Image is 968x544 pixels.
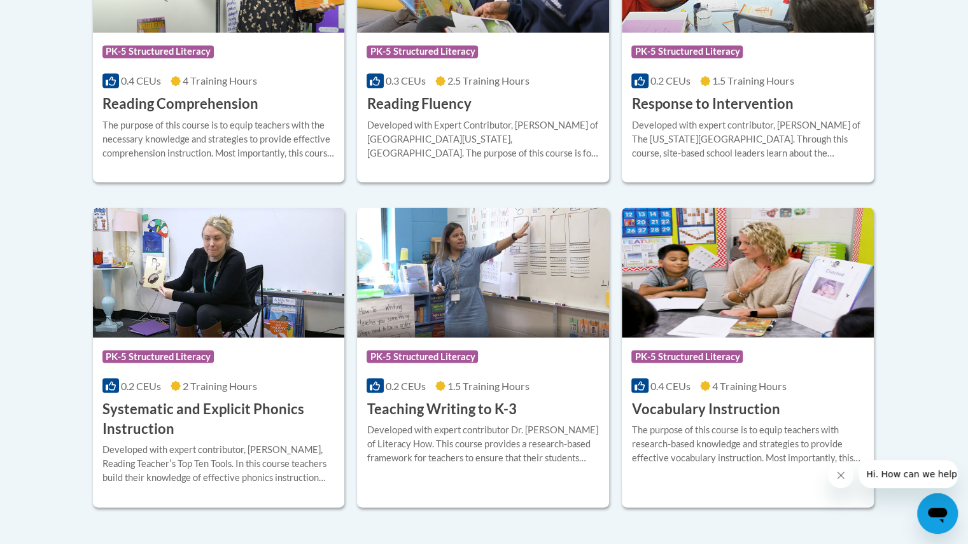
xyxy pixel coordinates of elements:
[386,379,426,391] span: 0.2 CEUs
[650,379,691,391] span: 0.4 CEUs
[631,118,864,160] div: Developed with expert contributor, [PERSON_NAME] of The [US_STATE][GEOGRAPHIC_DATA]. Through this...
[828,463,853,488] iframe: Close message
[8,9,103,19] span: Hi. How can we help?
[859,460,958,488] iframe: Message from company
[367,118,600,160] div: Developed with Expert Contributor, [PERSON_NAME] of [GEOGRAPHIC_DATA][US_STATE], [GEOGRAPHIC_DATA...
[917,493,958,534] iframe: Button to launch messaging window
[357,207,609,337] img: Course Logo
[102,350,214,363] span: PK-5 Structured Literacy
[102,442,335,484] div: Developed with expert contributor, [PERSON_NAME], Reading Teacherʹs Top Ten Tools. In this course...
[102,399,335,438] h3: Systematic and Explicit Phonics Instruction
[121,379,161,391] span: 0.2 CEUs
[367,94,471,114] h3: Reading Fluency
[367,350,478,363] span: PK-5 Structured Literacy
[102,45,214,58] span: PK-5 Structured Literacy
[367,422,600,464] div: Developed with expert contributor Dr. [PERSON_NAME] of Literacy How. This course provides a resea...
[631,422,864,464] div: The purpose of this course is to equip teachers with research-based knowledge and strategies to p...
[447,379,530,391] span: 1.5 Training Hours
[712,379,787,391] span: 4 Training Hours
[712,74,794,87] span: 1.5 Training Hours
[102,94,258,114] h3: Reading Comprehension
[367,399,516,419] h3: Teaching Writing to K-3
[183,379,257,391] span: 2 Training Hours
[93,207,345,506] a: Course LogoPK-5 Structured Literacy0.2 CEUs2 Training Hours Systematic and Explicit Phonics Instr...
[183,74,257,87] span: 4 Training Hours
[447,74,530,87] span: 2.5 Training Hours
[93,207,345,337] img: Course Logo
[631,94,793,114] h3: Response to Intervention
[622,207,874,506] a: Course LogoPK-5 Structured Literacy0.4 CEUs4 Training Hours Vocabulary InstructionThe purpose of ...
[121,74,161,87] span: 0.4 CEUs
[367,45,478,58] span: PK-5 Structured Literacy
[650,74,691,87] span: 0.2 CEUs
[357,207,609,506] a: Course LogoPK-5 Structured Literacy0.2 CEUs1.5 Training Hours Teaching Writing to K-3Developed wi...
[631,350,743,363] span: PK-5 Structured Literacy
[102,118,335,160] div: The purpose of this course is to equip teachers with the necessary knowledge and strategies to pr...
[386,74,426,87] span: 0.3 CEUs
[622,207,874,337] img: Course Logo
[631,399,780,419] h3: Vocabulary Instruction
[631,45,743,58] span: PK-5 Structured Literacy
